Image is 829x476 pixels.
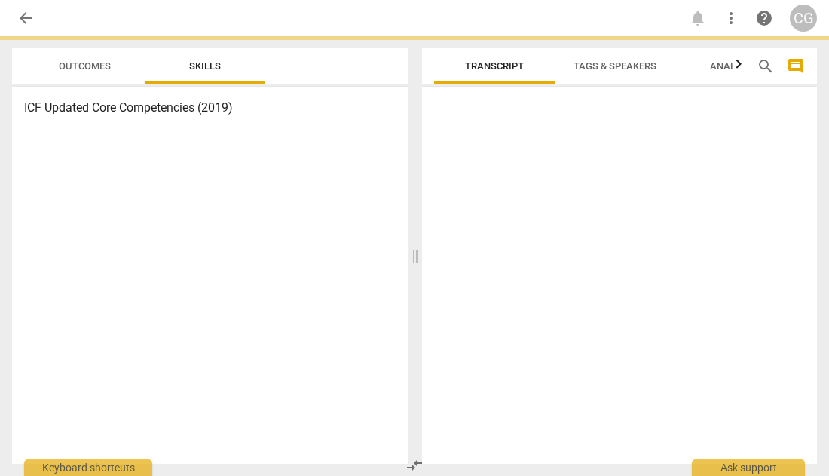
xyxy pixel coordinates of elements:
[784,54,808,78] button: Show/Hide comments
[59,60,111,72] span: Outcomes
[692,459,805,476] div: Ask support
[17,9,35,27] span: arrow_back
[24,459,152,476] div: Keyboard shortcuts
[754,54,778,78] button: Search
[790,5,817,32] button: CG
[24,99,396,117] h3: ICF Updated Core Competencies (2019)
[574,60,656,72] span: Tags & Speakers
[751,5,778,32] a: Help
[405,456,424,474] span: compare_arrows
[465,60,524,72] span: Transcript
[757,57,775,75] span: search
[710,60,761,72] span: Analytics
[755,9,773,27] span: help
[787,57,805,75] span: comment
[722,9,740,27] span: more_vert
[189,60,221,72] span: Skills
